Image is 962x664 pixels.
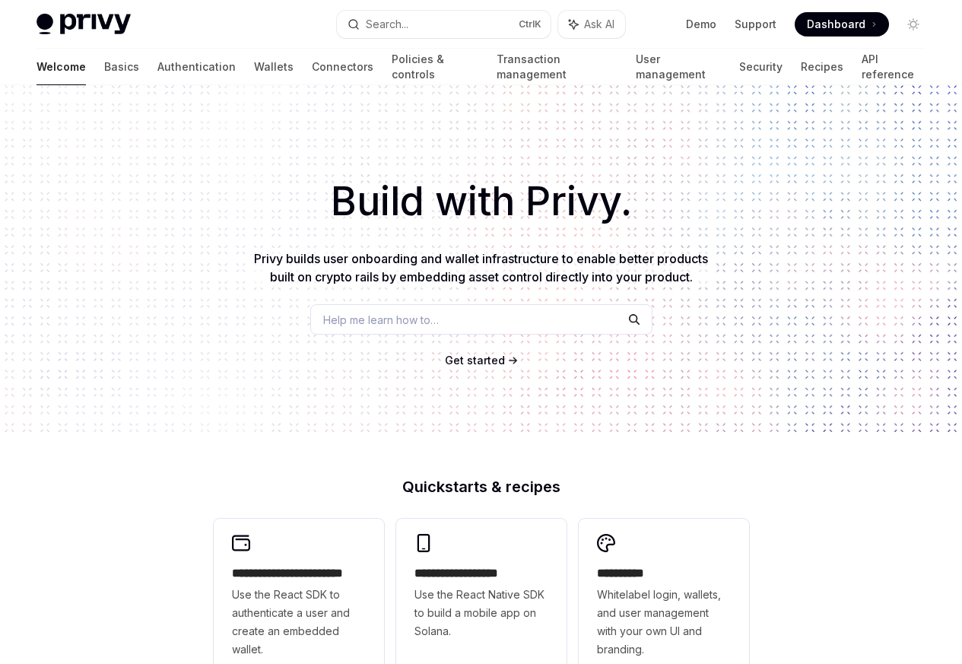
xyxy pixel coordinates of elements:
a: Welcome [37,49,86,85]
span: Get started [445,354,505,367]
div: Search... [366,15,408,33]
button: Toggle dark mode [901,12,925,37]
a: Connectors [312,49,373,85]
a: Get started [445,353,505,368]
span: Dashboard [807,17,865,32]
button: Ask AI [558,11,625,38]
a: Policies & controls [392,49,478,85]
h1: Build with Privy. [24,172,938,231]
a: User management [636,49,722,85]
a: Basics [104,49,139,85]
span: Use the React SDK to authenticate a user and create an embedded wallet. [232,586,366,659]
span: Ask AI [584,17,614,32]
a: Security [739,49,783,85]
a: API reference [862,49,925,85]
a: Wallets [254,49,294,85]
a: Support [735,17,776,32]
span: Privy builds user onboarding and wallet infrastructure to enable better products built on crypto ... [254,251,708,284]
a: Authentication [157,49,236,85]
img: light logo [37,14,131,35]
a: Transaction management [497,49,617,85]
span: Use the React Native SDK to build a mobile app on Solana. [414,586,548,640]
span: Whitelabel login, wallets, and user management with your own UI and branding. [597,586,731,659]
button: Search...CtrlK [337,11,551,38]
a: Dashboard [795,12,889,37]
a: Recipes [801,49,843,85]
span: Ctrl K [519,18,541,30]
span: Help me learn how to… [323,312,439,328]
h2: Quickstarts & recipes [214,479,749,494]
a: Demo [686,17,716,32]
